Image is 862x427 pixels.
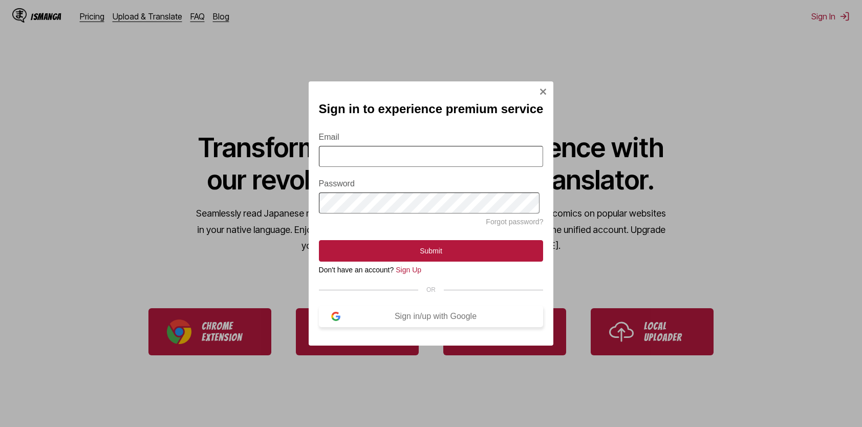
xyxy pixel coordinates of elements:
[319,240,544,262] button: Submit
[319,306,544,327] button: Sign in/up with Google
[319,266,544,274] div: Don't have an account?
[319,179,544,188] label: Password
[319,102,544,116] h2: Sign in to experience premium service
[539,88,547,96] img: Close
[396,266,421,274] a: Sign Up
[340,312,531,321] div: Sign in/up with Google
[319,286,544,293] div: OR
[309,81,554,346] div: Sign In Modal
[486,218,543,226] a: Forgot password?
[319,133,544,142] label: Email
[331,312,340,321] img: google-logo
